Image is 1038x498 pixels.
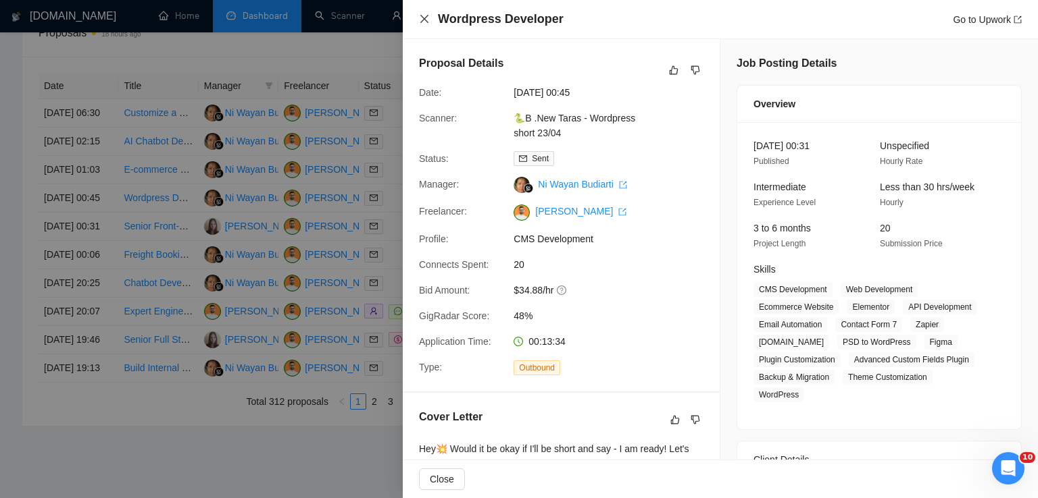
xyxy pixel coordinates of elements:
span: Experience Level [753,198,816,207]
div: Client Details [753,441,1005,478]
span: Less than 30 hrs/week [880,182,974,192]
span: Email Automation [753,317,827,332]
span: PSD to WordPress [837,335,916,350]
span: Submission Price [880,239,943,248]
button: like [667,412,683,428]
span: $34.88/hr [514,283,716,298]
span: 20 [880,223,891,233]
span: Plugin Customization [753,352,841,367]
button: dislike [687,412,703,428]
span: Status: [419,153,449,164]
span: export [618,208,626,216]
span: 48% [514,308,716,323]
span: Sent [532,154,549,163]
span: Bid Amount: [419,285,470,296]
span: Contact Form 7 [835,317,902,332]
span: API Development [903,300,977,314]
span: Project Length [753,239,806,248]
span: Ecommerce Website [753,300,839,314]
span: mail [519,155,527,163]
img: c1NLmzrk-0pBZjOo1nLSJnOz0itNHKTdmMHAt8VIsLFzaWqqsJDJtcFyV3OYvrqgu3 [514,204,530,221]
span: Hourly Rate [880,157,922,166]
span: Hourly [880,198,904,207]
span: CMS Development [514,231,716,246]
span: question-circle [557,285,568,296]
span: Overview [753,96,795,111]
a: Ni Wayan Budiarti export [538,179,626,190]
span: like [670,414,680,425]
h5: Proposal Details [419,55,503,72]
span: 3 to 6 months [753,223,811,233]
iframe: Intercom live chat [992,452,1024,485]
span: Intermediate [753,182,806,192]
span: Connects Spent: [419,259,489,270]
span: Close [430,472,454,487]
h5: Cover Letter [419,409,483,425]
span: Date: [419,87,441,98]
span: Outbound [514,360,560,375]
span: Unspecified [880,140,929,151]
span: export [619,181,627,189]
a: 🐍B .New Taras - Wordpress short 23/04 [514,113,635,138]
a: [PERSON_NAME] export [535,206,626,217]
span: 20 [514,257,716,272]
span: 10 [1020,452,1035,463]
span: Skills [753,264,776,275]
span: Type: [419,362,442,372]
span: Freelancer: [419,206,467,217]
span: clock-circle [514,337,523,346]
span: Published [753,157,789,166]
span: dislike [691,414,700,425]
div: Hey💥 Would it be okay if I'll be short and say - I am ready! Let's jump in to the call? [419,441,703,471]
span: Manager: [419,179,459,190]
span: export [1014,16,1022,24]
span: Figma [924,335,958,350]
button: Close [419,13,430,25]
span: Zapier [910,317,944,332]
span: Application Time: [419,336,491,347]
button: like [666,62,682,78]
h5: Job Posting Details [737,55,837,72]
img: gigradar-bm.png [524,184,533,193]
span: close [419,13,430,24]
span: Profile: [419,233,449,244]
span: Advanced Custom Fields Plugin [849,352,974,367]
span: [DATE] 00:45 [514,85,716,100]
button: Close [419,468,465,490]
a: Go to Upworkexport [953,14,1022,25]
span: Scanner: [419,113,457,123]
button: dislike [687,62,703,78]
span: Backup & Migration [753,370,835,385]
span: CMS Development [753,282,833,297]
span: dislike [691,65,700,76]
span: Elementor [847,300,895,314]
span: like [669,65,678,76]
span: WordPress [753,387,804,402]
span: Web Development [841,282,918,297]
span: Theme Customization [843,370,933,385]
span: [DATE] 00:31 [753,140,810,151]
span: [DOMAIN_NAME] [753,335,829,350]
span: GigRadar Score: [419,310,489,321]
span: 00:13:34 [528,336,566,347]
h4: Wordpress Developer [438,11,564,28]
